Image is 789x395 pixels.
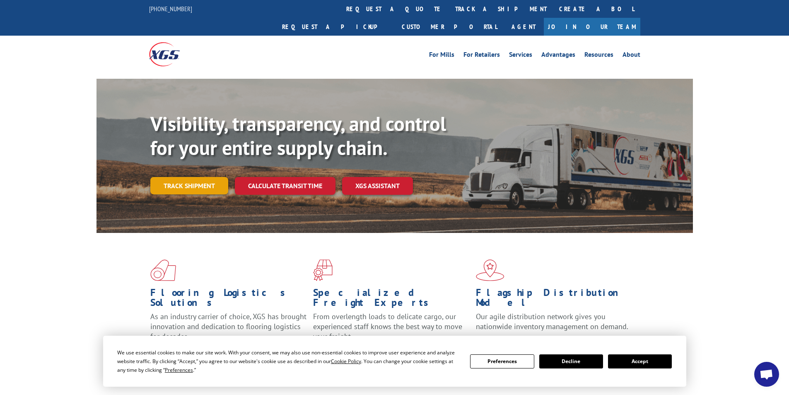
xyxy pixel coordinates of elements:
a: About [623,51,640,61]
div: We use essential cookies to make our site work. With your consent, we may also use non-essential ... [117,348,460,374]
span: Cookie Policy [331,358,361,365]
a: For Retailers [463,51,500,61]
img: xgs-icon-total-supply-chain-intelligence-red [150,259,176,281]
span: Our agile distribution network gives you nationwide inventory management on demand. [476,312,628,331]
a: Join Our Team [544,18,640,36]
span: Preferences [165,366,193,373]
span: As an industry carrier of choice, XGS has brought innovation and dedication to flooring logistics... [150,312,306,341]
a: For Mills [429,51,454,61]
a: [PHONE_NUMBER] [149,5,192,13]
h1: Flagship Distribution Model [476,288,632,312]
p: From overlength loads to delicate cargo, our experienced staff knows the best way to move your fr... [313,312,470,349]
a: Request a pickup [276,18,396,36]
div: Cookie Consent Prompt [103,336,686,387]
button: Preferences [470,354,534,368]
b: Visibility, transparency, and control for your entire supply chain. [150,111,446,160]
a: Track shipment [150,177,228,194]
img: xgs-icon-flagship-distribution-model-red [476,259,504,281]
h1: Flooring Logistics Solutions [150,288,307,312]
a: XGS ASSISTANT [342,177,413,195]
div: Open chat [754,362,779,387]
h1: Specialized Freight Experts [313,288,470,312]
a: Customer Portal [396,18,503,36]
a: Advantages [541,51,575,61]
a: Resources [584,51,613,61]
img: xgs-icon-focused-on-flooring-red [313,259,333,281]
a: Calculate transit time [235,177,335,195]
a: Agent [503,18,544,36]
a: Services [509,51,532,61]
button: Decline [539,354,603,368]
button: Accept [608,354,672,368]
